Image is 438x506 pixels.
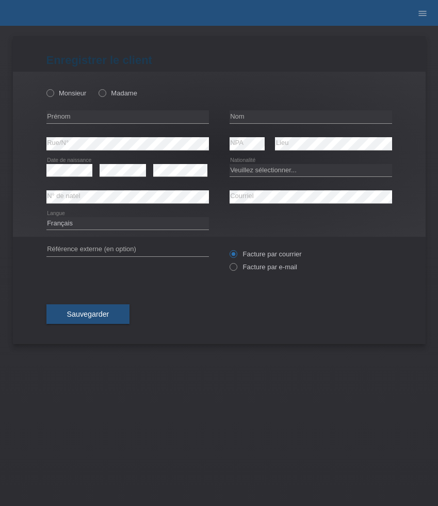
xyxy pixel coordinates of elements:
[230,250,302,258] label: Facture par courrier
[99,89,137,97] label: Madame
[412,10,433,16] a: menu
[230,263,297,271] label: Facture par e-mail
[46,54,392,67] h1: Enregistrer le client
[46,89,53,96] input: Monsieur
[99,89,105,96] input: Madame
[67,310,109,318] span: Sauvegarder
[417,8,428,19] i: menu
[46,304,130,324] button: Sauvegarder
[230,263,236,276] input: Facture par e-mail
[230,250,236,263] input: Facture par courrier
[46,89,87,97] label: Monsieur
